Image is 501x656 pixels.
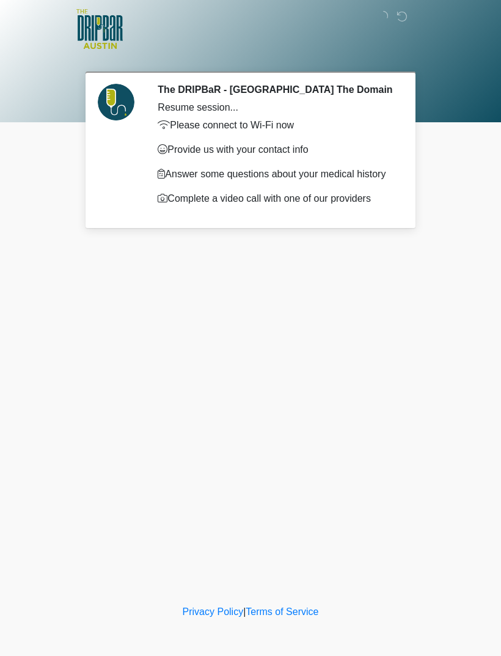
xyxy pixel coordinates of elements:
[183,606,244,617] a: Privacy Policy
[158,191,394,206] p: Complete a video call with one of our providers
[158,142,394,157] p: Provide us with your contact info
[158,167,394,182] p: Answer some questions about your medical history
[246,606,318,617] a: Terms of Service
[158,118,394,133] p: Please connect to Wi-Fi now
[76,9,123,49] img: The DRIPBaR - Austin The Domain Logo
[243,606,246,617] a: |
[98,84,134,120] img: Agent Avatar
[158,84,394,95] h2: The DRIPBaR - [GEOGRAPHIC_DATA] The Domain
[158,100,394,115] div: Resume session...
